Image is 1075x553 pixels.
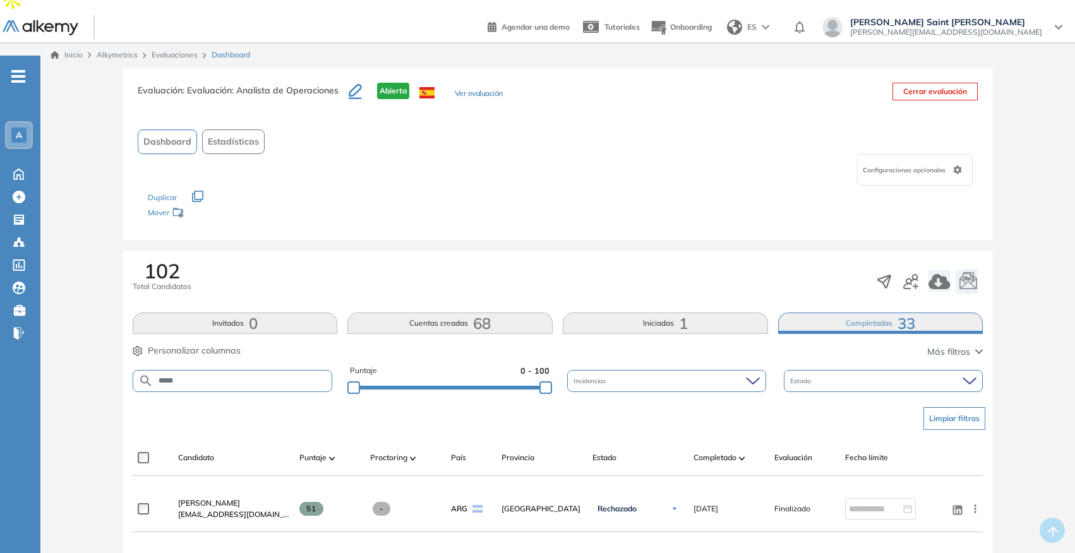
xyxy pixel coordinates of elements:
[138,129,197,154] button: Dashboard
[778,312,983,334] button: Completadas33
[347,312,553,334] button: Cuentas creadas68
[850,27,1042,37] span: [PERSON_NAME][EMAIL_ADDRESS][DOMAIN_NAME]
[377,83,409,99] span: Abierta
[299,452,327,463] span: Puntaje
[133,281,191,292] span: Total Candidatos
[501,22,570,32] span: Agendar una demo
[857,154,973,186] div: Configuraciones opcionales
[774,503,810,514] span: Finalizado
[598,504,637,514] span: Rechazado
[451,503,467,514] span: ARG
[927,345,983,359] button: Más filtros
[148,202,274,225] div: Mover
[927,345,970,359] span: Más filtros
[350,365,377,377] span: Puntaje
[472,505,483,513] img: ARG
[850,17,1042,27] span: [PERSON_NAME] Saint [PERSON_NAME]
[671,505,678,513] img: Ícono de flecha
[370,452,407,463] span: Proctoring
[520,365,550,377] span: 0 - 100
[845,452,888,463] span: Fecha límite
[3,20,78,36] img: Logo
[727,20,742,35] img: world
[604,22,640,32] span: Tutoriales
[152,50,198,59] a: Evaluaciones
[455,88,503,101] button: Ver evaluación
[144,261,180,281] span: 102
[739,456,745,460] img: [missing "en.ARROW_ALT" translation]
[863,165,948,175] span: Configuraciones opcionales
[299,502,324,516] span: 51
[133,344,241,357] button: Personalizar columnas
[212,49,250,61] span: Dashboard
[373,502,391,516] span: -
[143,135,191,148] span: Dashboard
[488,18,570,33] a: Agendar una demo
[178,498,240,508] span: [PERSON_NAME]
[650,14,712,41] button: Onboarding
[694,503,718,514] span: [DATE]
[567,370,766,392] div: Incidencias
[419,87,435,98] img: ESP
[133,312,338,334] button: Invitados0
[208,135,259,148] span: Estadísticas
[790,376,814,386] span: Estado
[694,452,736,463] span: Completado
[138,83,349,109] h3: Evaluación
[16,130,22,140] span: A
[183,85,339,96] span: : Evaluación: Analista de Operaciones
[329,456,335,460] img: [missing "en.ARROW_ALT" translation]
[670,22,712,32] span: Onboarding
[178,497,289,509] a: [PERSON_NAME]
[11,75,25,78] i: -
[892,83,978,100] button: Cerrar evaluación
[762,25,769,30] img: arrow
[410,456,416,460] img: [missing "en.ARROW_ALT" translation]
[501,452,534,463] span: Provincia
[51,49,83,61] a: Inicio
[580,11,640,44] a: Tutoriales
[202,129,265,154] button: Estadísticas
[148,193,177,202] span: Duplicar
[178,452,214,463] span: Candidato
[574,376,608,386] span: Incidencias
[148,344,241,357] span: Personalizar columnas
[784,370,983,392] div: Estado
[97,50,138,59] span: Alkymetrics
[501,503,582,514] span: [GEOGRAPHIC_DATA]
[592,452,616,463] span: Estado
[774,452,812,463] span: Evaluación
[138,373,153,389] img: SEARCH_ALT
[563,312,768,334] button: Iniciadas1
[923,407,985,430] button: Limpiar filtros
[451,452,466,463] span: País
[178,509,289,520] span: [EMAIL_ADDRESS][DOMAIN_NAME]
[747,21,757,33] span: ES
